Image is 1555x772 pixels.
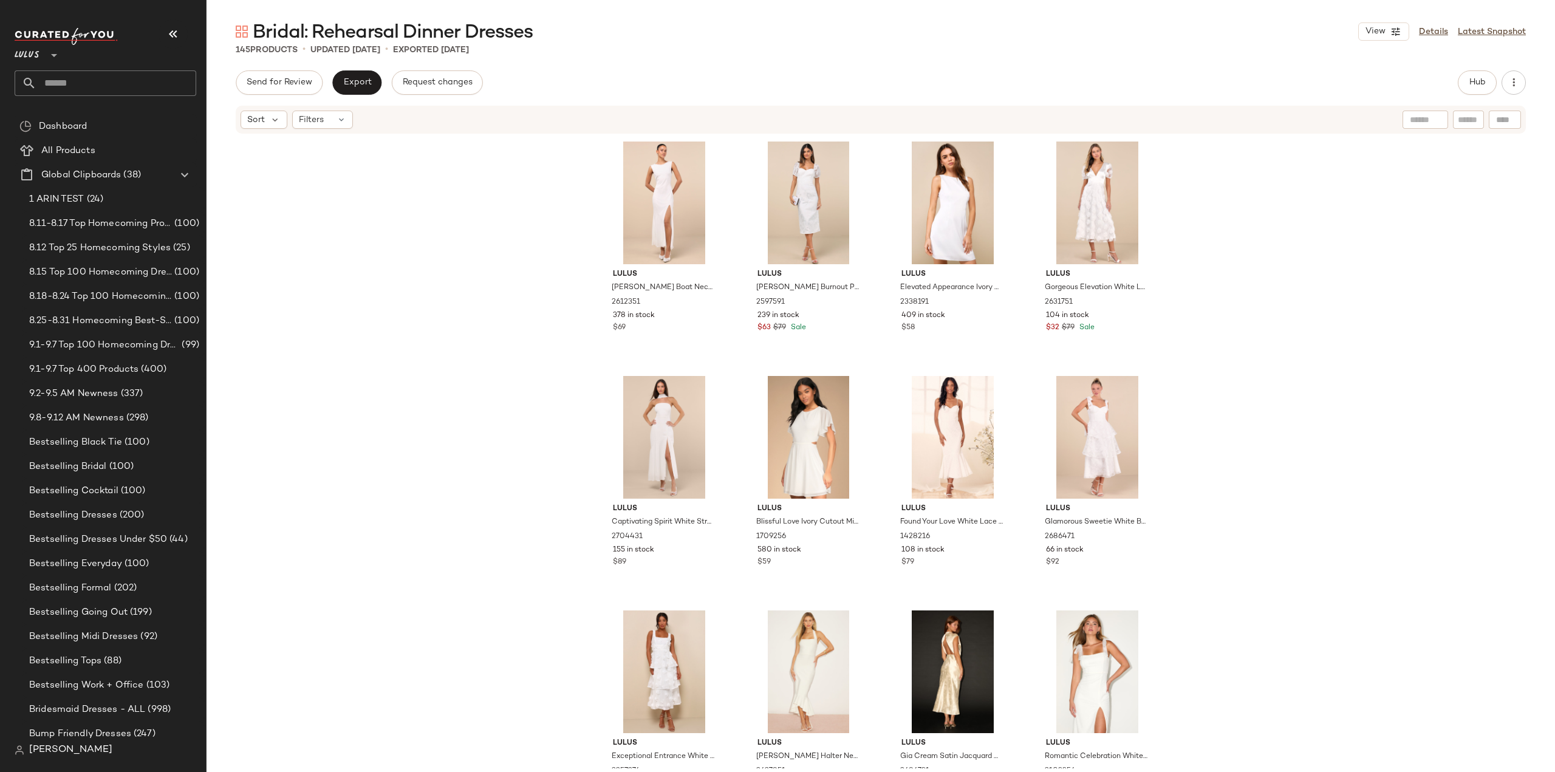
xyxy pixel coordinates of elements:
span: [PERSON_NAME] [29,743,112,757]
span: Sort [247,114,265,126]
img: 12591641_2612351.jpg [603,142,725,264]
span: Exceptional Entrance White Sleeveless Tiered Rosette Midi Dress [612,751,714,762]
span: (92) [138,630,157,644]
span: 2612351 [612,297,640,308]
span: 155 in stock [613,545,654,556]
span: 378 in stock [613,310,655,321]
span: (199) [128,606,152,620]
span: Lulus [1046,504,1149,514]
span: Bridal: Rehearsal Dinner Dresses [253,21,533,45]
span: $79 [773,323,786,333]
button: Send for Review [236,70,323,95]
span: (44) [167,533,188,547]
span: Lulus [613,738,716,749]
span: Lulus [613,269,716,280]
img: 2686471_01_hero.jpg [1036,376,1158,499]
span: Send for Review [246,78,312,87]
span: • [385,43,388,57]
span: 8.15 Top 100 Homecoming Dresses [29,265,172,279]
span: $79 [1062,323,1075,333]
span: $79 [901,557,914,568]
img: 11066061_2257276.jpg [603,610,725,733]
span: 9.1-9.7 Top 100 Homecoming Dresses [29,338,179,352]
span: 1709256 [756,531,786,542]
span: [PERSON_NAME] Boat Neck Cowl Back Maxi Dress [612,282,714,293]
span: Found Your Love White Lace Sleeveless Trumpet Midi Dress [900,517,1003,528]
span: (247) [131,727,155,741]
span: Global Clipboards [41,168,121,182]
span: (998) [145,703,171,717]
span: (337) [118,387,143,401]
img: 2704431_02_fullbody_2025-06-25.jpg [603,376,725,499]
span: Bestselling Tops [29,654,101,668]
span: Bestselling Midi Dresses [29,630,138,644]
span: (25) [171,241,190,255]
span: Gia Cream Satin Jacquard Cutout Midi Dress [900,751,1003,762]
span: Lulus [1046,269,1149,280]
span: $32 [1046,323,1059,333]
span: Bestselling Formal [29,581,112,595]
span: Lulus [1046,738,1149,749]
span: (88) [101,654,121,668]
span: 104 in stock [1046,310,1089,321]
span: $58 [901,323,915,333]
span: Lulus [901,269,1004,280]
span: Bestselling Everyday [29,557,122,571]
span: 2597591 [756,297,785,308]
img: 12594481_2597591.jpg [748,142,870,264]
span: (24) [84,193,104,207]
span: Dashboard [39,120,87,134]
span: 145 [236,46,250,55]
span: 409 in stock [901,310,945,321]
span: (38) [121,168,141,182]
span: • [302,43,306,57]
span: 2338191 [900,297,929,308]
button: Export [332,70,381,95]
span: Lulus [757,738,860,749]
span: $59 [757,557,771,568]
span: [PERSON_NAME] Halter Neck Trumpet Midi Dress [756,751,859,762]
span: Bestselling Work + Office [29,678,144,692]
img: 12655861_2627851.jpg [748,610,870,733]
div: Products [236,44,298,56]
span: Sale [788,324,806,332]
button: View [1358,22,1409,41]
span: $69 [613,323,626,333]
span: $89 [613,557,626,568]
p: updated [DATE] [310,44,380,56]
span: (202) [112,581,137,595]
span: 580 in stock [757,545,801,556]
span: 2631751 [1045,297,1073,308]
img: 7200981_1428216.jpg [892,376,1014,499]
span: (200) [117,508,145,522]
a: Latest Snapshot [1458,26,1526,38]
span: Bestselling Going Out [29,606,128,620]
p: Exported [DATE] [393,44,469,56]
span: Lulus [757,269,860,280]
span: Bridesmaid Dresses - ALL [29,703,145,717]
img: svg%3e [19,120,32,132]
span: (100) [122,436,149,449]
span: 8.12 Top 25 Homecoming Styles [29,241,171,255]
span: 108 in stock [901,545,945,556]
span: 2686471 [1045,531,1075,542]
span: Glamorous Sweetie White Burnout Tie-Strap Bustier Midi Dress [1045,517,1147,528]
span: Blissful Love Ivory Cutout Mini Skater Dress [756,517,859,528]
span: Bestselling Cocktail [29,484,118,498]
span: 8.11-8.17 Top Homecoming Product [29,217,172,231]
img: svg%3e [15,745,24,755]
span: Request changes [402,78,473,87]
span: 8.18-8.24 Top 100 Homecoming Dresses [29,290,172,304]
span: Sale [1077,324,1095,332]
img: svg%3e [236,26,248,38]
span: Lulus [613,504,716,514]
span: 9.1-9.7 Top 400 Products [29,363,138,377]
span: 9.8-9.12 AM Newness [29,411,124,425]
span: 8.25-8.31 Homecoming Best-Sellers [29,314,172,328]
span: Lulus [15,41,39,63]
span: Bestselling Dresses [29,508,117,522]
a: Details [1419,26,1448,38]
span: 239 in stock [757,310,799,321]
span: Filters [299,114,324,126]
span: (99) [179,338,199,352]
